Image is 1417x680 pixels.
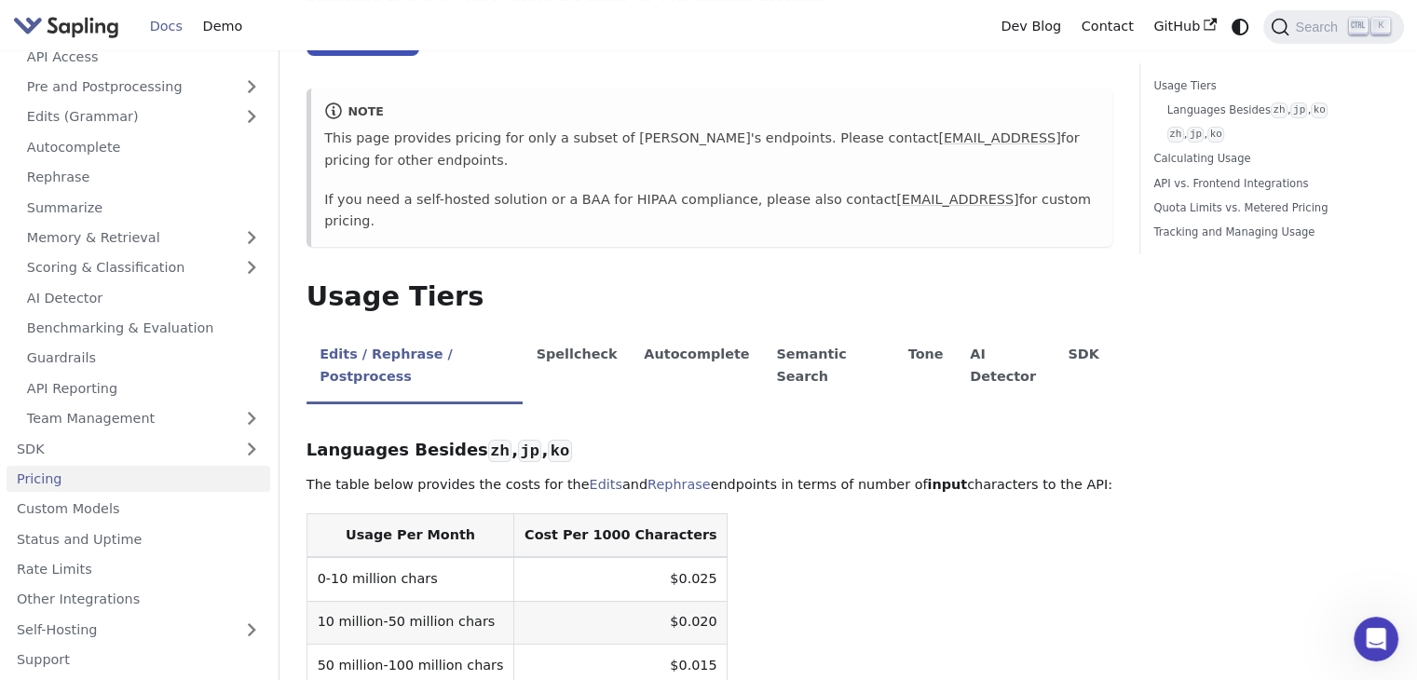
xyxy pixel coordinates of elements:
[1187,127,1204,143] code: jp
[307,513,513,557] th: Usage Per Month
[307,331,523,404] li: Edits / Rephrase / Postprocess
[17,43,270,70] a: API Access
[514,557,728,601] td: $0.025
[307,280,1112,314] h2: Usage Tiers
[13,13,126,40] a: Sapling.ai
[631,331,763,404] li: Autocomplete
[17,405,270,432] a: Team Management
[927,477,967,492] strong: input
[1289,20,1349,34] span: Search
[1153,150,1383,168] a: Calculating Usage
[324,102,1099,124] div: note
[763,331,894,404] li: Semantic Search
[17,254,270,281] a: Scoring & Classification
[1207,127,1224,143] code: ko
[990,12,1070,41] a: Dev Blog
[193,12,252,41] a: Demo
[1263,10,1403,44] button: Search (Ctrl+K)
[488,440,511,462] code: zh
[957,331,1055,404] li: AI Detector
[523,331,631,404] li: Spellcheck
[7,435,233,462] a: SDK
[17,345,270,372] a: Guardrails
[1290,102,1307,118] code: jp
[548,440,571,462] code: ko
[307,601,513,644] td: 10 million-50 million chars
[233,435,270,462] button: Expand sidebar category 'SDK'
[7,496,270,523] a: Custom Models
[1143,12,1226,41] a: GitHub
[514,513,728,557] th: Cost Per 1000 Characters
[324,189,1099,234] p: If you need a self-hosted solution or a BAA for HIPAA compliance, please also contact for custom ...
[140,12,193,41] a: Docs
[1354,617,1398,661] iframe: Intercom live chat
[7,586,270,613] a: Other Integrations
[13,13,119,40] img: Sapling.ai
[17,374,270,401] a: API Reporting
[1153,77,1383,95] a: Usage Tiers
[1153,199,1383,217] a: Quota Limits vs. Metered Pricing
[7,525,270,552] a: Status and Uptime
[894,331,957,404] li: Tone
[1167,102,1377,119] a: Languages Besideszh,jp,ko
[590,477,622,492] a: Edits
[7,616,270,643] a: Self-Hosting
[17,74,270,101] a: Pre and Postprocessing
[938,130,1060,145] a: [EMAIL_ADDRESS]
[307,440,1112,461] h3: Languages Besides , ,
[307,557,513,601] td: 0-10 million chars
[17,133,270,160] a: Autocomplete
[1153,224,1383,241] a: Tracking and Managing Usage
[7,646,270,673] a: Support
[1071,12,1144,41] a: Contact
[324,128,1099,172] p: This page provides pricing for only a subset of [PERSON_NAME]'s endpoints. Please contact for pri...
[7,556,270,583] a: Rate Limits
[1271,102,1288,118] code: zh
[307,474,1112,496] p: The table below provides the costs for the and endpoints in terms of number of characters to the ...
[1167,127,1184,143] code: zh
[17,284,270,311] a: AI Detector
[1055,331,1112,404] li: SDK
[17,194,270,221] a: Summarize
[17,164,270,191] a: Rephrase
[17,103,270,130] a: Edits (Grammar)
[1153,175,1383,193] a: API vs. Frontend Integrations
[17,224,270,252] a: Memory & Retrieval
[518,440,541,462] code: jp
[896,192,1018,207] a: [EMAIL_ADDRESS]
[514,601,728,644] td: $0.020
[647,477,711,492] a: Rephrase
[1167,126,1377,143] a: zh,jp,ko
[1227,13,1254,40] button: Switch between dark and light mode (currently system mode)
[17,315,270,342] a: Benchmarking & Evaluation
[1371,18,1390,34] kbd: K
[1311,102,1328,118] code: ko
[7,466,270,493] a: Pricing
